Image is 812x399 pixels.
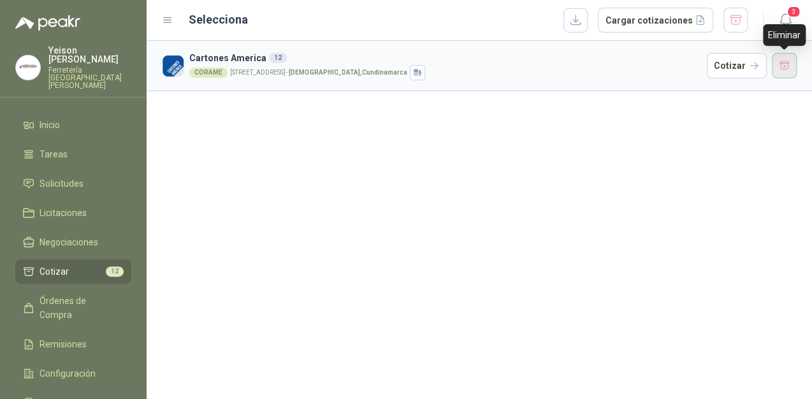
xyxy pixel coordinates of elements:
[15,289,131,327] a: Órdenes de Compra
[40,206,87,220] span: Licitaciones
[189,68,228,78] div: CORAME
[40,294,119,322] span: Órdenes de Compra
[40,177,83,191] span: Solicitudes
[40,265,69,279] span: Cotizar
[269,53,287,63] div: 12
[289,69,407,76] strong: [DEMOGRAPHIC_DATA] , Cundinamarca
[774,9,797,32] button: 3
[40,235,98,249] span: Negociaciones
[189,11,248,29] h2: Selecciona
[189,51,702,65] h3: Cartones America
[40,118,60,132] span: Inicio
[15,332,131,356] a: Remisiones
[763,24,806,46] div: Eliminar
[48,66,131,89] p: Ferretería [GEOGRAPHIC_DATA][PERSON_NAME]
[15,361,131,386] a: Configuración
[787,6,801,18] span: 3
[40,147,68,161] span: Tareas
[230,69,407,76] p: [STREET_ADDRESS] -
[15,230,131,254] a: Negociaciones
[15,171,131,196] a: Solicitudes
[162,55,184,77] img: Company Logo
[15,142,131,166] a: Tareas
[598,8,713,33] button: Cargar cotizaciones
[707,53,767,78] button: Cotizar
[40,337,87,351] span: Remisiones
[15,259,131,284] a: Cotizar12
[15,15,80,31] img: Logo peakr
[15,201,131,225] a: Licitaciones
[16,55,40,80] img: Company Logo
[106,266,124,277] span: 12
[40,366,96,381] span: Configuración
[15,113,131,137] a: Inicio
[48,46,131,64] p: Yeison [PERSON_NAME]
